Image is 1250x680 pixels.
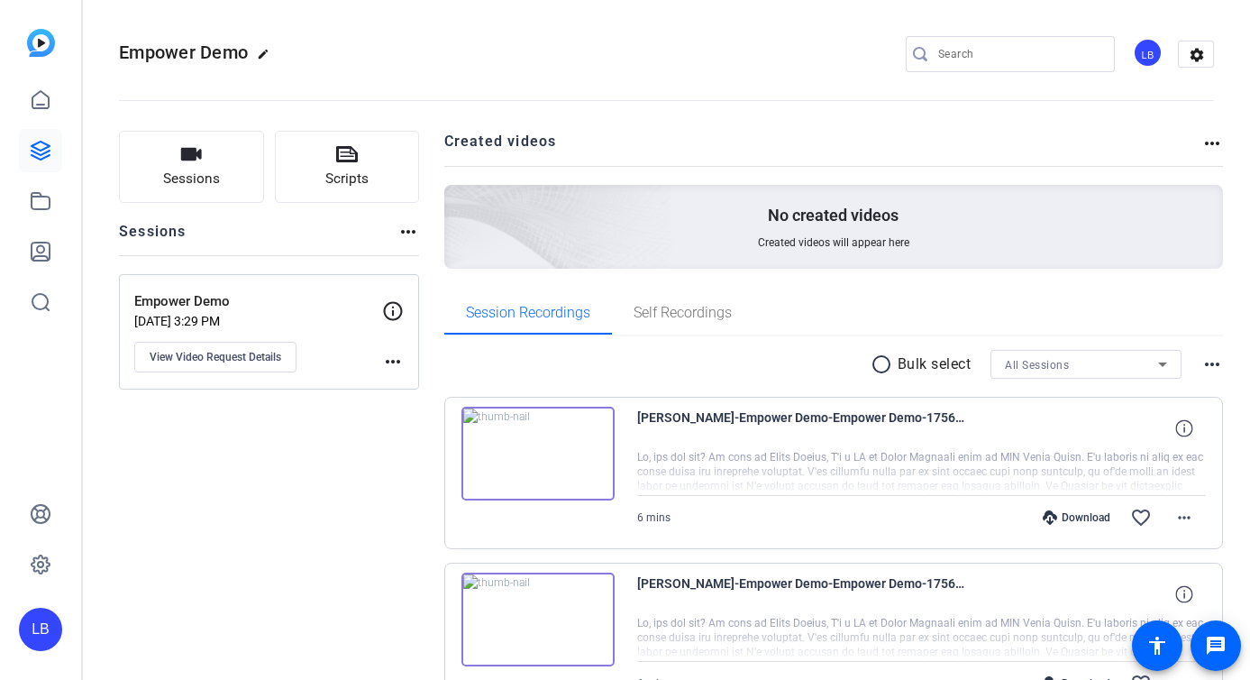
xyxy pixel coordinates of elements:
[134,314,382,328] p: [DATE] 3:29 PM
[871,354,898,375] mat-icon: radio_button_unchecked
[938,43,1100,65] input: Search
[1201,133,1223,154] mat-icon: more_horiz
[898,354,972,375] p: Bulk select
[461,573,615,666] img: thumb-nail
[119,221,187,255] h2: Sessions
[150,350,281,364] span: View Video Request Details
[1179,41,1215,69] mat-icon: settings
[397,221,419,243] mat-icon: more_horiz
[242,6,672,398] img: Creted videos background
[275,131,420,203] button: Scripts
[1205,635,1227,657] mat-icon: message
[134,291,382,312] p: Empower Demo
[634,306,732,320] span: Self Recordings
[1034,510,1119,525] div: Download
[119,41,248,63] span: Empower Demo
[325,169,369,189] span: Scripts
[19,608,62,651] div: LB
[758,235,909,250] span: Created videos will appear here
[163,169,220,189] span: Sessions
[461,407,615,501] img: thumb-nail
[637,407,971,450] span: [PERSON_NAME]-Empower Demo-Empower Demo-1756471293008-screen
[444,131,1202,166] h2: Created videos
[637,573,971,616] span: [PERSON_NAME]-Empower Demo-Empower Demo-1756471293008-webcam
[768,205,899,226] p: No created videos
[1005,359,1069,372] span: All Sessions
[637,511,671,524] span: 6 mins
[1173,507,1195,528] mat-icon: more_horiz
[1201,354,1223,375] mat-icon: more_horiz
[257,48,278,69] mat-icon: edit
[1130,507,1152,528] mat-icon: favorite_border
[1146,635,1168,657] mat-icon: accessibility
[1133,38,1163,68] div: LB
[134,342,297,372] button: View Video Request Details
[466,306,590,320] span: Session Recordings
[382,351,404,372] mat-icon: more_horiz
[119,131,264,203] button: Sessions
[1133,38,1164,69] ngx-avatar: Liliana Bauman
[27,29,55,57] img: blue-gradient.svg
